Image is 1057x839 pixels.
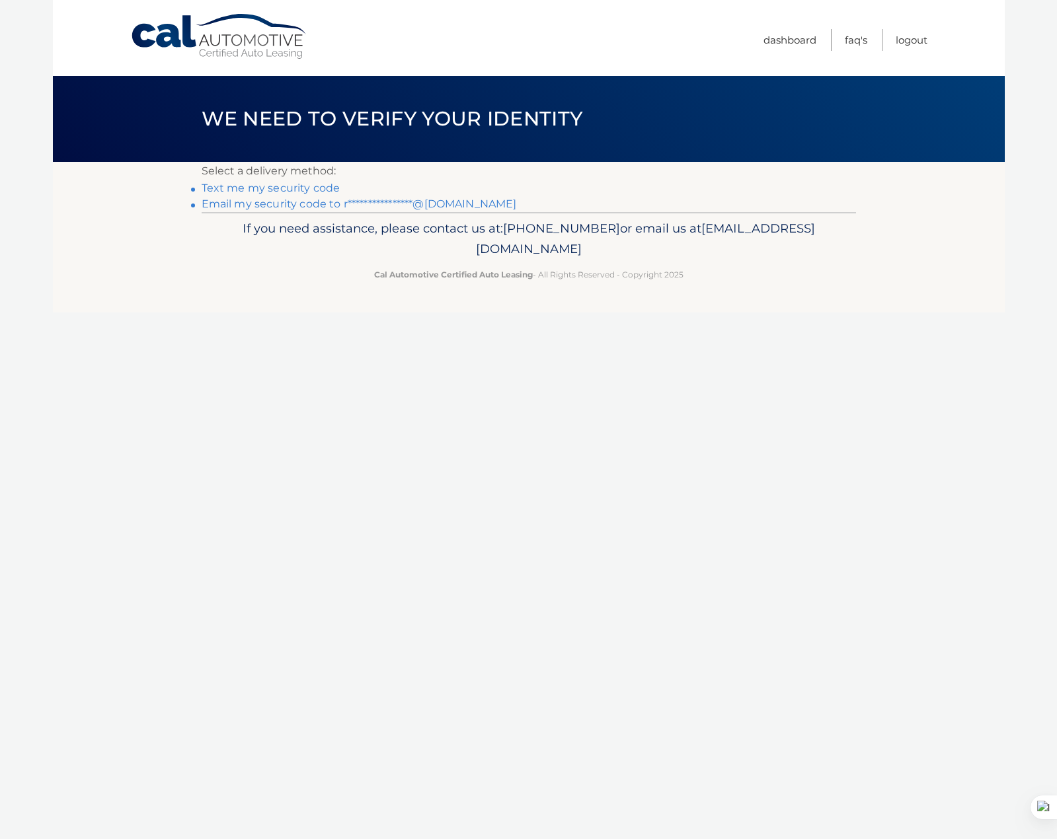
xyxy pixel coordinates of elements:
span: [PHONE_NUMBER] [503,221,620,236]
span: We need to verify your identity [202,106,583,131]
a: Dashboard [763,29,816,51]
a: Cal Automotive [130,13,309,60]
p: - All Rights Reserved - Copyright 2025 [210,268,847,281]
strong: Cal Automotive Certified Auto Leasing [374,270,533,279]
p: Select a delivery method: [202,162,856,180]
a: FAQ's [845,29,867,51]
a: Text me my security code [202,182,340,194]
p: If you need assistance, please contact us at: or email us at [210,218,847,260]
a: Logout [896,29,927,51]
